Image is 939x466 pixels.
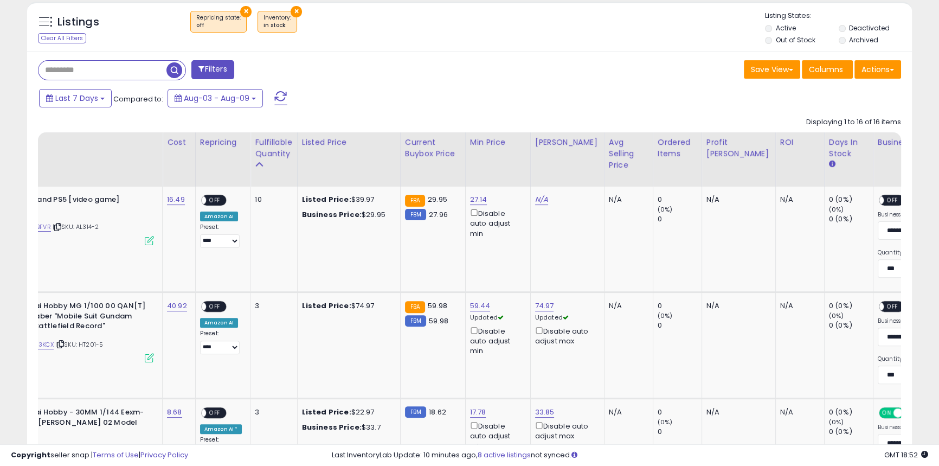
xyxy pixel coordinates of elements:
[13,195,145,208] b: Sand Land PS5 [video game]
[829,407,873,417] div: 0 (0%)
[829,418,844,426] small: (0%)
[302,407,351,417] b: Listed Price:
[255,301,288,311] div: 3
[658,427,702,437] div: 0
[535,194,548,205] a: N/A
[405,137,461,159] div: Current Buybox Price
[535,313,569,322] span: Updated
[706,407,767,417] div: N/A
[39,89,112,107] button: Last 7 Days
[809,64,843,75] span: Columns
[167,194,185,205] a: 16.49
[255,195,288,205] div: 10
[113,94,163,104] span: Compared to:
[470,313,504,322] span: Updated
[302,422,362,432] b: Business Price:
[706,195,767,205] div: N/A
[470,194,487,205] a: 27.14
[609,301,645,311] div: N/A
[302,195,392,205] div: $39.97
[255,137,292,159] div: Fulfillable Quantity
[206,302,223,311] span: OFF
[302,210,392,220] div: $29.95
[470,325,522,356] div: Disable auto adjust min
[535,137,600,148] div: [PERSON_NAME]
[140,450,188,460] a: Privacy Policy
[429,209,448,220] span: 27.96
[880,408,893,418] span: ON
[200,224,242,248] div: Preset:
[775,23,795,33] label: Active
[470,301,491,311] a: 59.44
[53,222,99,231] span: | SKU: AL314-2
[609,137,648,171] div: Avg Selling Price
[884,450,928,460] span: 2025-08-17 18:52 GMT
[829,137,869,159] div: Days In Stock
[429,316,448,326] span: 59.98
[806,117,901,127] div: Displaying 1 to 16 of 16 items
[16,407,147,441] b: Bandai Hobby - 30MM 1/144 Eexm-S02M [PERSON_NAME] 02 Model Kit
[405,301,425,313] small: FBA
[658,195,702,205] div: 0
[849,23,890,33] label: Deactivated
[849,35,878,44] label: Archived
[478,450,531,460] a: 8 active listings
[780,407,816,417] div: N/A
[535,407,555,418] a: 33.85
[829,311,844,320] small: (0%)
[184,93,249,104] span: Aug-03 - Aug-09
[200,424,242,434] div: Amazon AI *
[829,159,835,169] small: Days In Stock.
[780,137,820,148] div: ROI
[429,407,446,417] span: 18.62
[884,196,901,205] span: OFF
[829,321,873,330] div: 0 (0%)
[206,196,223,205] span: OFF
[196,14,241,30] span: Repricing state :
[609,407,645,417] div: N/A
[263,22,291,29] div: in stock
[470,420,522,451] div: Disable auto adjust min
[428,301,447,311] span: 59.98
[302,301,351,311] b: Listed Price:
[744,60,800,79] button: Save View
[829,195,873,205] div: 0 (0%)
[168,89,263,107] button: Aug-03 - Aug-09
[57,15,99,30] h5: Listings
[38,33,86,43] div: Clear All Filters
[658,137,697,159] div: Ordered Items
[658,311,673,320] small: (0%)
[196,22,241,29] div: off
[829,301,873,311] div: 0 (0%)
[55,93,98,104] span: Last 7 Days
[16,301,147,334] b: Bandai Hobby MG 1/100 00 QAN[T] Full Saber "Mobile Suit Gundam 00V: Battlefield Record"
[829,205,844,214] small: (0%)
[302,137,396,148] div: Listed Price
[470,407,486,418] a: 17.78
[263,14,291,30] span: Inventory :
[775,35,815,44] label: Out of Stock
[802,60,853,79] button: Columns
[658,407,702,417] div: 0
[470,207,522,239] div: Disable auto adjust min
[706,137,771,159] div: Profit [PERSON_NAME]
[658,418,673,426] small: (0%)
[405,406,426,418] small: FBM
[200,212,238,221] div: Amazon AI
[405,209,426,220] small: FBM
[167,301,187,311] a: 40.92
[206,408,223,418] span: OFF
[93,450,139,460] a: Terms of Use
[302,301,392,311] div: $74.97
[780,301,816,311] div: N/A
[200,318,238,328] div: Amazon AI
[255,407,288,417] div: 3
[55,340,103,349] span: | SKU: HT201-5
[405,195,425,207] small: FBA
[658,321,702,330] div: 0
[200,330,242,354] div: Preset:
[658,205,673,214] small: (0%)
[829,214,873,224] div: 0 (0%)
[302,209,362,220] b: Business Price:
[200,137,246,148] div: Repricing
